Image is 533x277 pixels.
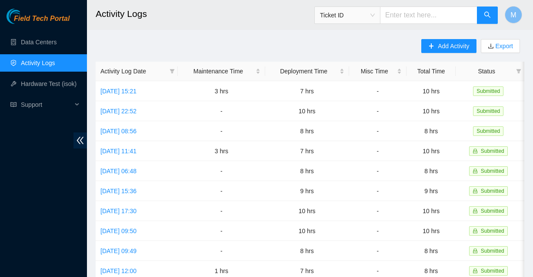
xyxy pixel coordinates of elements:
[349,241,406,261] td: -
[349,121,406,141] td: -
[473,126,503,136] span: Submitted
[100,188,137,195] a: [DATE] 15:36
[265,101,349,121] td: 10 hrs
[473,268,478,274] span: lock
[178,121,265,141] td: -
[178,221,265,241] td: -
[406,181,456,201] td: 9 hrs
[265,141,349,161] td: 7 hrs
[349,221,406,241] td: -
[481,148,504,154] span: Submitted
[178,241,265,261] td: -
[473,106,503,116] span: Submitted
[178,161,265,181] td: -
[494,43,513,49] a: Export
[265,241,349,261] td: 8 hrs
[380,7,477,24] input: Enter text here...
[516,69,521,74] span: filter
[481,248,504,254] span: Submitted
[100,88,137,95] a: [DATE] 15:21
[481,268,504,274] span: Submitted
[21,59,55,66] a: Activity Logs
[406,121,456,141] td: 8 hrs
[505,6,522,23] button: M
[428,43,434,50] span: plus
[100,66,166,76] span: Activity Log Date
[7,16,70,27] a: Akamai TechnologiesField Tech Portal
[168,65,177,78] span: filter
[349,201,406,221] td: -
[510,10,516,20] span: M
[473,86,503,96] span: Submitted
[320,9,375,22] span: Ticket ID
[481,208,504,214] span: Submitted
[170,69,175,74] span: filter
[406,141,456,161] td: 10 hrs
[265,81,349,101] td: 7 hrs
[406,62,456,81] th: Total Time
[265,181,349,201] td: 9 hrs
[421,39,476,53] button: plusAdd Activity
[178,101,265,121] td: -
[21,39,57,46] a: Data Centers
[438,41,469,51] span: Add Activity
[14,15,70,23] span: Field Tech Portal
[100,208,137,214] a: [DATE] 17:30
[484,11,491,20] span: search
[481,39,520,53] button: downloadExport
[406,201,456,221] td: 10 hrs
[178,81,265,101] td: 3 hrs
[473,168,478,174] span: lock
[349,81,406,101] td: -
[178,201,265,221] td: -
[473,148,478,154] span: lock
[349,101,406,121] td: -
[514,65,523,78] span: filter
[406,221,456,241] td: 10 hrs
[406,161,456,181] td: 8 hrs
[406,241,456,261] td: 8 hrs
[100,247,137,254] a: [DATE] 09:49
[100,128,137,135] a: [DATE] 08:56
[473,248,478,254] span: lock
[10,102,17,108] span: read
[265,121,349,141] td: 8 hrs
[73,132,87,148] span: double-left
[406,81,456,101] td: 10 hrs
[349,181,406,201] td: -
[477,7,498,24] button: search
[473,228,478,234] span: lock
[473,188,478,194] span: lock
[21,96,72,113] span: Support
[488,43,494,50] span: download
[100,148,137,155] a: [DATE] 11:41
[481,188,504,194] span: Submitted
[21,80,77,87] a: Hardware Test (isok)
[349,161,406,181] td: -
[100,267,137,274] a: [DATE] 12:00
[100,108,137,115] a: [DATE] 22:52
[481,168,504,174] span: Submitted
[473,208,478,214] span: lock
[349,141,406,161] td: -
[265,201,349,221] td: 10 hrs
[178,181,265,201] td: -
[406,101,456,121] td: 10 hrs
[265,221,349,241] td: 10 hrs
[100,228,137,234] a: [DATE] 09:50
[481,228,504,234] span: Submitted
[178,141,265,161] td: 3 hrs
[100,168,137,175] a: [DATE] 06:48
[7,9,44,24] img: Akamai Technologies
[265,161,349,181] td: 8 hrs
[460,66,513,76] span: Status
